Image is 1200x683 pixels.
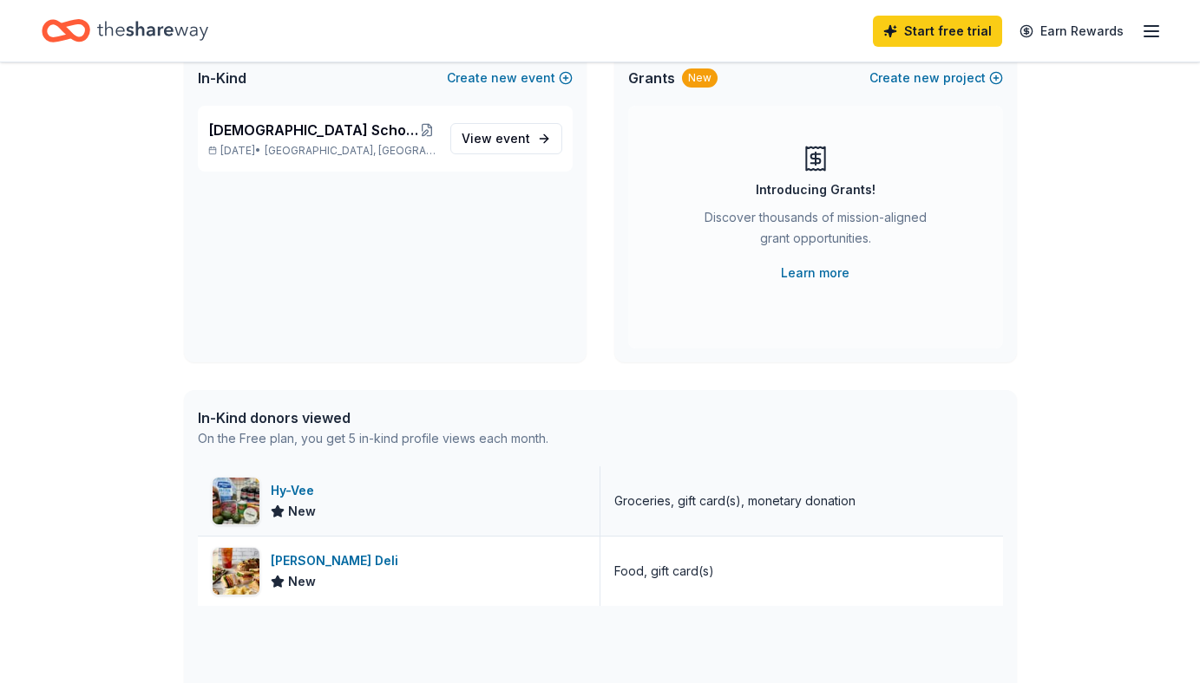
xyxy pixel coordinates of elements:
[682,68,718,88] div: New
[781,263,849,283] a: Learn more
[462,128,530,149] span: View
[213,478,259,524] img: Image for Hy-Vee
[271,480,321,501] div: Hy-Vee
[288,571,316,592] span: New
[914,68,940,88] span: new
[698,207,934,256] div: Discover thousands of mission-aligned grant opportunities.
[198,68,246,88] span: In-Kind
[491,68,517,88] span: new
[869,68,1003,88] button: Createnewproject
[756,179,875,200] div: Introducing Grants!
[288,501,316,522] span: New
[628,68,675,88] span: Grants
[447,68,573,88] button: Createnewevent
[495,131,530,146] span: event
[450,123,562,154] a: View event
[198,407,548,428] div: In-Kind donors viewed
[208,120,418,140] span: [DEMOGRAPHIC_DATA] School Volleyball State Tournament
[208,144,436,158] p: [DATE] •
[614,491,856,511] div: Groceries, gift card(s), monetary donation
[1009,16,1134,47] a: Earn Rewards
[265,144,436,158] span: [GEOGRAPHIC_DATA], [GEOGRAPHIC_DATA]
[873,16,1002,47] a: Start free trial
[198,428,548,449] div: On the Free plan, you get 5 in-kind profile views each month.
[213,548,259,595] img: Image for McAlister's Deli
[614,561,714,582] div: Food, gift card(s)
[271,550,405,571] div: [PERSON_NAME] Deli
[42,10,208,51] a: Home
